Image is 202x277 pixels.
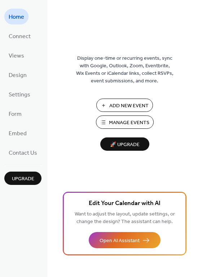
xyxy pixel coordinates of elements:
a: Settings [4,86,35,102]
span: Contact Us [9,147,37,159]
span: Manage Events [109,119,149,127]
button: Open AI Assistant [89,232,161,248]
a: Design [4,67,31,83]
a: Form [4,106,26,122]
span: Connect [9,31,31,42]
span: Want to adjust the layout, update settings, or change the design? The assistant can help. [75,209,175,227]
span: Views [9,50,24,62]
button: Manage Events [96,115,154,129]
button: Upgrade [4,172,41,185]
a: Views [4,47,28,63]
button: 🚀 Upgrade [100,137,149,151]
span: Add New Event [109,102,149,110]
span: Form [9,109,22,120]
a: Connect [4,28,35,44]
span: Upgrade [12,175,34,183]
a: Contact Us [4,145,41,160]
span: Home [9,12,24,23]
a: Embed [4,125,31,141]
span: Embed [9,128,27,140]
span: Display one-time or recurring events, sync with Google, Outlook, Zoom, Eventbrite, Wix Events or ... [76,55,174,85]
span: Edit Your Calendar with AI [89,199,161,209]
span: Open AI Assistant [100,237,140,245]
button: Add New Event [96,99,153,112]
span: Design [9,70,27,81]
a: Home [4,9,28,24]
span: Settings [9,89,30,101]
span: 🚀 Upgrade [105,140,145,150]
